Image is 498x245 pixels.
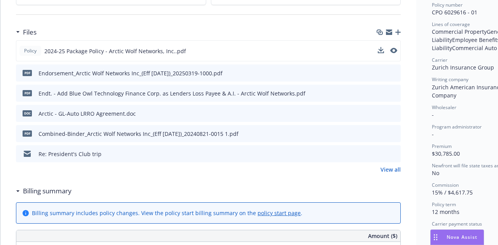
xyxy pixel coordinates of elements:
button: preview file [391,130,398,138]
span: Paid [432,228,443,235]
button: download file [378,47,384,53]
div: Endorsement_Arctic Wolf Networks Inc_(Eff [DATE])_20250319-1000.pdf [39,69,223,77]
span: Policy term [432,201,456,208]
button: download file [378,47,384,55]
span: Commission [432,182,459,188]
button: download file [378,150,384,158]
span: Zurich Insurance Group [432,64,494,71]
div: Re: President's Club trip [39,150,102,158]
button: preview file [390,47,397,55]
a: View all [381,165,401,174]
span: Premium [432,143,452,149]
div: Endt. - Add Blue Owl Technology Finance Corp. as Lenders Loss Payee & A.I. - Arctic Wolf Networks... [39,89,305,97]
span: Carrier payment status [432,221,482,227]
h3: Files [23,27,37,37]
span: Program administrator [432,123,482,130]
div: Billing summary [16,186,72,196]
button: preview file [391,89,398,97]
div: Billing summary includes policy changes. View the policy start billing summary on the . [32,209,302,217]
span: Nova Assist [447,234,477,240]
button: download file [378,89,384,97]
span: pdf [23,90,32,96]
span: Amount ($) [368,232,397,240]
button: preview file [390,48,397,53]
span: $30,785.00 [432,150,460,157]
span: Commercial Property [432,28,487,35]
span: pdf [23,130,32,136]
span: No [432,169,439,177]
span: Carrier [432,57,447,63]
span: Lines of coverage [432,21,470,28]
h3: Billing summary [23,186,72,196]
div: Arctic - GL-Auto LRRO Agreement.doc [39,109,136,118]
button: preview file [391,69,398,77]
span: Policy number [432,2,463,8]
button: preview file [391,150,398,158]
div: Combined-Binder_Arctic Wolf Networks Inc_(Eff [DATE])_20240821-0015 1.pdf [39,130,238,138]
span: - [432,111,434,118]
span: Policy [23,47,38,54]
span: CPO 6029616 - 01 [432,9,477,16]
span: 2024-25 Package Policy - Arctic Wolf Networks, Inc..pdf [44,47,186,55]
button: Nova Assist [430,229,484,245]
button: download file [378,130,384,138]
span: 15% / $4,617.75 [432,189,473,196]
span: Writing company [432,76,468,83]
span: doc [23,110,32,116]
button: download file [378,69,384,77]
button: download file [378,109,384,118]
div: Drag to move [431,230,440,245]
button: preview file [391,109,398,118]
span: pdf [23,70,32,76]
span: Wholesaler [432,104,456,111]
span: 12 months [432,208,459,215]
div: Files [16,27,37,37]
span: - [432,130,434,138]
a: policy start page [258,209,301,217]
